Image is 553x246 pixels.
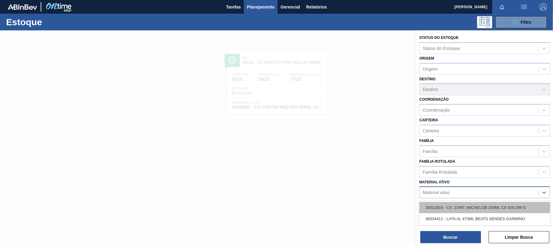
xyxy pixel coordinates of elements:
div: 30012818 - CX. CART. MICHELOB 330ML C6 429 298 G [419,202,550,213]
div: 30034411 - LATA AL 473ML BEATS SENSES GARMINO [419,213,550,224]
h1: Estoque [6,19,96,26]
label: Família [419,139,434,143]
div: Coordenação [423,108,450,113]
img: TNhmsLtSVTkK8tSr43FrP2fwEKptu5GPRR3wAAAABJRU5ErkJggg== [8,4,37,10]
div: Origem [423,66,438,71]
button: Filtro [495,16,547,28]
div: Status do Estoque [423,46,460,51]
div: Material ativo [423,190,450,195]
label: Material ativo [419,180,450,184]
label: Origem [419,56,434,61]
span: Gerencial [281,3,300,11]
div: Família [423,149,438,154]
label: Destino [419,77,435,81]
label: Carteira [419,118,438,122]
div: Família Rotulada [423,169,457,175]
span: Tarefas [226,3,241,11]
img: Logout [540,3,547,11]
label: Coordenação [419,97,449,102]
span: Filtro [521,20,531,25]
label: Status do Estoque [419,36,459,40]
span: Planejamento [247,3,275,11]
label: Família Rotulada [419,159,455,164]
div: Pogramando: nenhum usuário selecionado [477,16,492,28]
button: Notificações [492,3,512,11]
img: userActions [520,3,527,11]
span: Relatórios [306,3,327,11]
div: Carteira [423,128,439,133]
